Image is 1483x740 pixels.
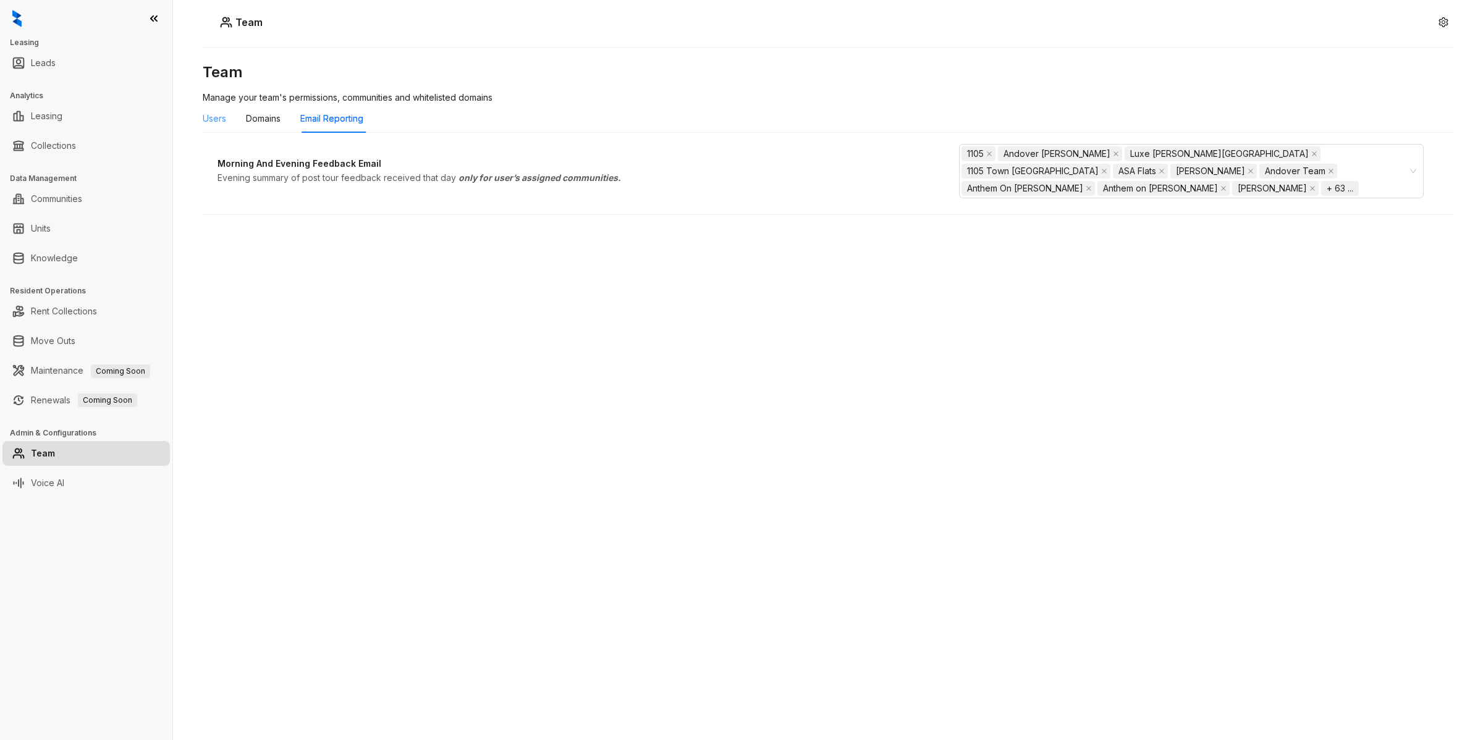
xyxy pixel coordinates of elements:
[31,187,82,211] a: Communities
[10,90,172,101] h3: Analytics
[2,299,170,324] li: Rent Collections
[78,393,137,407] span: Coming Soon
[2,388,170,413] li: Renewals
[12,10,22,27] img: logo
[1220,185,1227,191] span: close
[1097,181,1230,196] span: Anthem on Ashley
[2,133,170,158] li: Collections
[961,146,995,161] span: 1105
[1159,168,1165,174] span: close
[246,112,281,125] div: Domains
[1125,146,1320,161] span: Luxe Logan Square
[232,15,263,30] h5: Team
[1265,164,1325,178] span: Andover Team
[1101,168,1107,174] span: close
[1086,185,1092,191] span: close
[203,62,1453,82] h3: Team
[1248,168,1254,174] span: close
[91,364,150,378] span: Coming Soon
[1321,181,1359,196] span: + 63 ...
[2,441,170,466] li: Team
[300,112,363,125] div: Email Reporting
[10,427,172,439] h3: Admin & Configurations
[1103,182,1218,195] span: Anthem on [PERSON_NAME]
[218,158,959,170] h4: Morning And Evening Feedback Email
[31,441,55,466] a: Team
[2,187,170,211] li: Communities
[31,299,97,324] a: Rent Collections
[967,147,984,161] span: 1105
[1439,17,1448,27] span: setting
[1309,185,1316,191] span: close
[1118,164,1156,178] span: ASA Flats
[10,173,172,184] h3: Data Management
[1113,151,1119,157] span: close
[1259,164,1337,179] span: Andover Team
[2,471,170,495] li: Voice AI
[218,172,621,183] span: Evening summary of post tour feedback received that day
[2,216,170,241] li: Units
[31,246,78,271] a: Knowledge
[10,285,172,296] h3: Resident Operations
[2,51,170,75] li: Leads
[10,37,172,48] h3: Leasing
[1130,147,1309,161] span: Luxe [PERSON_NAME][GEOGRAPHIC_DATA]
[203,112,226,125] div: Users
[961,181,1095,196] span: Anthem On Ashley
[967,182,1083,195] span: Anthem On [PERSON_NAME]
[31,329,75,353] a: Move Outs
[1311,151,1317,157] span: close
[220,16,232,28] img: Users
[1232,181,1319,196] span: Anthony Jones
[1176,164,1245,178] span: [PERSON_NAME]
[31,388,137,413] a: RenewalsComing Soon
[986,151,992,157] span: close
[1238,182,1307,195] span: [PERSON_NAME]
[1327,182,1353,195] span: + 63 ...
[203,92,492,103] span: Manage your team's permissions, communities and whitelisted domains
[31,216,51,241] a: Units
[2,329,170,353] li: Move Outs
[2,358,170,383] li: Maintenance
[1170,164,1257,179] span: Alec Davis
[458,172,621,183] i: only for user’s assigned communities.
[31,51,56,75] a: Leads
[31,133,76,158] a: Collections
[2,104,170,128] li: Leasing
[1328,168,1334,174] span: close
[998,146,1122,161] span: Andover Crabtree
[31,104,62,128] a: Leasing
[2,246,170,271] li: Knowledge
[961,164,1110,179] span: 1105 Town Brookhaven
[31,471,64,495] a: Voice AI
[967,164,1099,178] span: 1105 Town [GEOGRAPHIC_DATA]
[1003,147,1110,161] span: Andover [PERSON_NAME]
[1113,164,1168,179] span: ASA Flats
